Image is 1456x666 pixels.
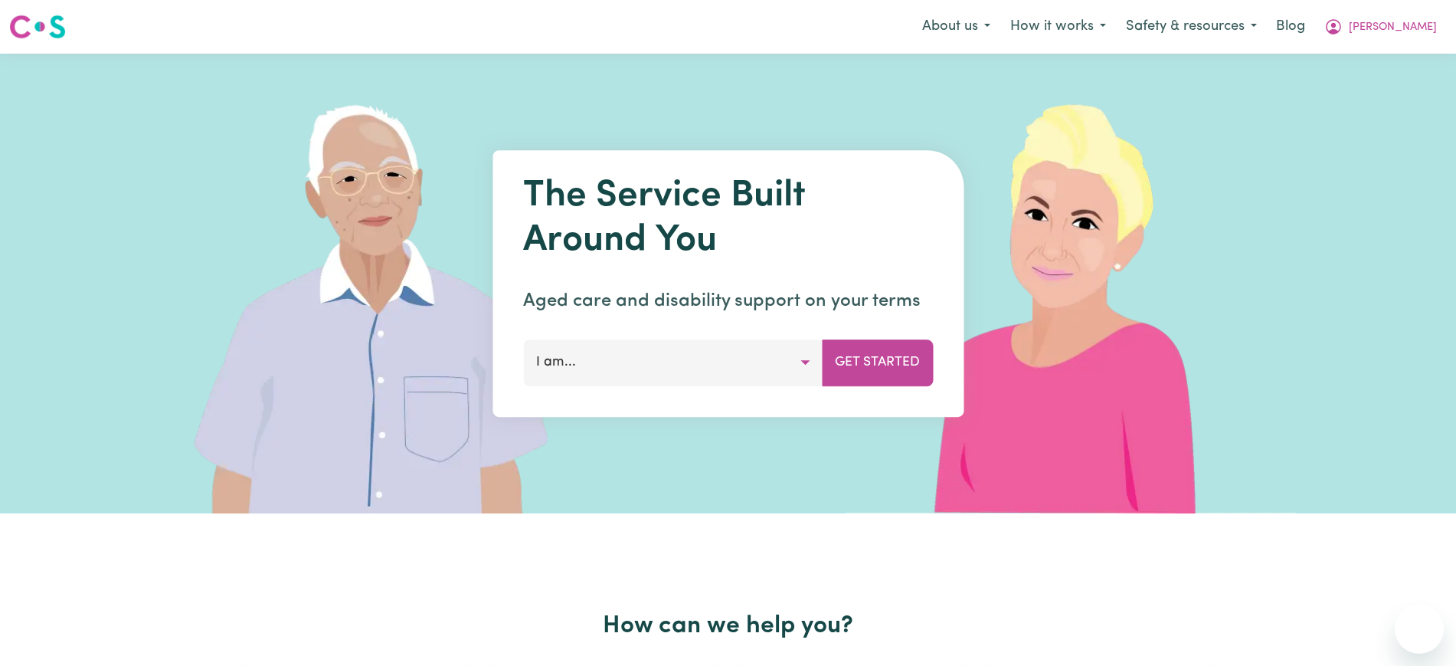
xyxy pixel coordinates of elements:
button: I am... [523,340,823,385]
h1: The Service Built Around You [523,175,933,263]
iframe: Button to launch messaging window [1395,605,1444,654]
button: How it works [1000,11,1116,43]
button: My Account [1314,11,1447,43]
button: Safety & resources [1116,11,1267,43]
a: Careseekers logo [9,9,66,44]
p: Aged care and disability support on your terms [523,287,933,315]
button: Get Started [822,340,933,385]
img: Careseekers logo [9,13,66,41]
button: About us [912,11,1000,43]
a: Blog [1267,10,1314,44]
h2: How can we help you? [232,612,1225,641]
span: [PERSON_NAME] [1349,19,1437,36]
